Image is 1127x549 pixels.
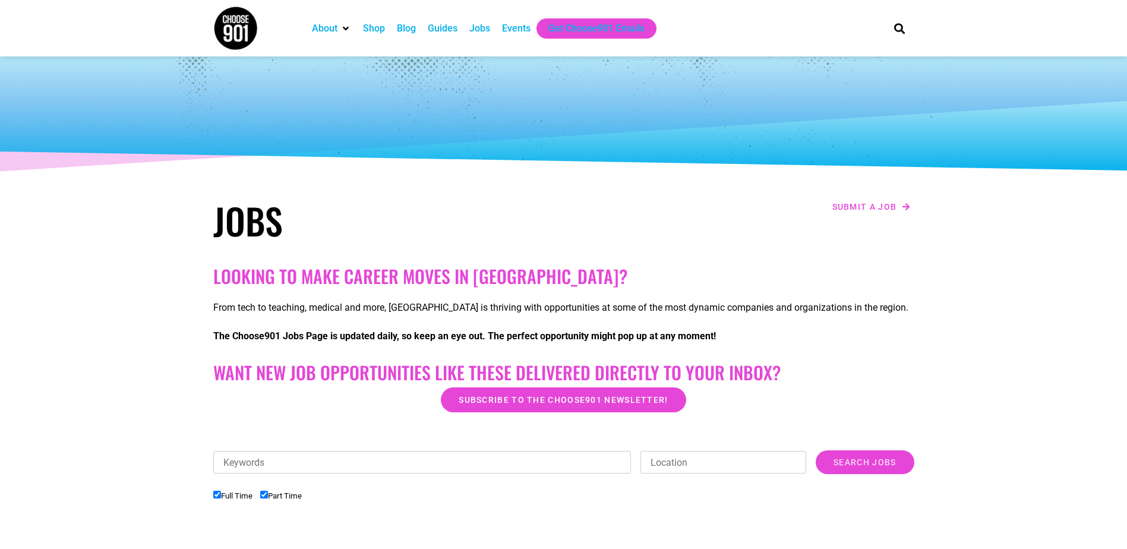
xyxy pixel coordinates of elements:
[312,21,337,36] a: About
[889,18,909,38] div: Search
[306,18,874,39] nav: Main nav
[260,491,302,500] label: Part Time
[213,330,716,342] strong: The Choose901 Jobs Page is updated daily, so keep an eye out. The perfect opportunity might pop u...
[260,491,268,498] input: Part Time
[397,21,416,36] a: Blog
[459,396,668,404] span: Subscribe to the Choose901 newsletter!
[640,451,806,474] input: Location
[213,491,221,498] input: Full Time
[213,451,632,474] input: Keywords
[213,266,914,287] h2: Looking to make career moves in [GEOGRAPHIC_DATA]?
[441,387,686,412] a: Subscribe to the Choose901 newsletter!
[829,199,914,214] a: Submit a job
[469,21,490,36] a: Jobs
[213,491,252,500] label: Full Time
[816,450,914,474] input: Search Jobs
[213,362,914,383] h2: Want New Job Opportunities like these Delivered Directly to your Inbox?
[363,21,385,36] a: Shop
[428,21,457,36] a: Guides
[306,18,357,39] div: About
[832,203,897,211] span: Submit a job
[548,21,645,36] a: Get Choose901 Emails
[213,301,914,315] p: From tech to teaching, medical and more, [GEOGRAPHIC_DATA] is thriving with opportunities at some...
[502,21,531,36] a: Events
[213,199,558,242] h1: Jobs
